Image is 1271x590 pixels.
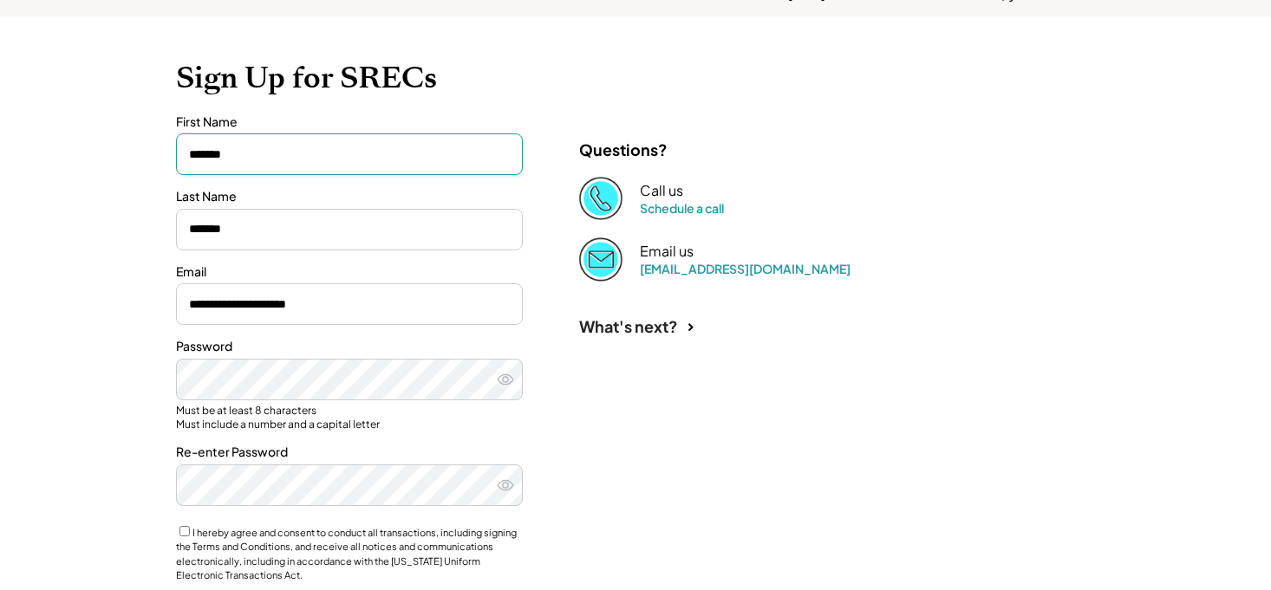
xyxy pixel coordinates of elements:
a: Schedule a call [640,200,724,216]
div: Password [176,338,523,355]
img: Phone%20copy%403x.png [579,177,622,220]
div: Email us [640,243,694,261]
div: Questions? [579,139,668,159]
div: What's next? [579,316,678,336]
div: Re-enter Password [176,444,523,461]
img: Email%202%403x.png [579,237,622,281]
div: Call us [640,182,683,200]
div: Must be at least 8 characters Must include a number and a capital letter [176,404,523,431]
a: [EMAIL_ADDRESS][DOMAIN_NAME] [640,261,851,276]
div: Email [176,263,523,281]
div: Last Name [176,188,523,205]
div: First Name [176,113,523,131]
h1: Sign Up for SRECs [176,60,1095,96]
label: I hereby agree and consent to conduct all transactions, including signing the Terms and Condition... [176,527,517,581]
